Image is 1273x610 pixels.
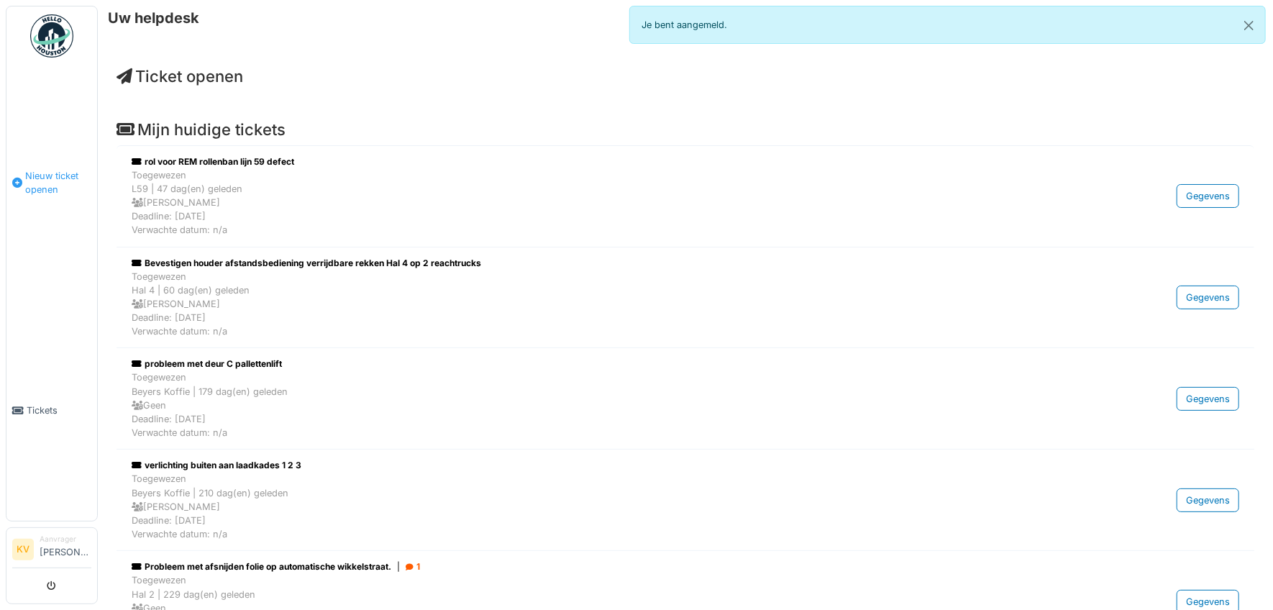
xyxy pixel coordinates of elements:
[117,120,1254,139] h4: Mijn huidige tickets
[1177,488,1239,512] div: Gegevens
[6,300,97,521] a: Tickets
[132,459,1058,472] div: verlichting buiten aan laadkades 1 2 3
[1233,6,1265,45] button: Close
[117,67,243,86] a: Ticket openen
[40,534,91,565] li: [PERSON_NAME]
[6,65,97,300] a: Nieuw ticket openen
[12,534,91,568] a: KV Aanvrager[PERSON_NAME]
[132,168,1058,237] div: Toegewezen L59 | 47 dag(en) geleden [PERSON_NAME] Deadline: [DATE] Verwachte datum: n/a
[406,560,420,573] div: 1
[132,270,1058,339] div: Toegewezen Hal 4 | 60 dag(en) geleden [PERSON_NAME] Deadline: [DATE] Verwachte datum: n/a
[1177,286,1239,309] div: Gegevens
[12,539,34,560] li: KV
[128,354,1243,443] a: probleem met deur C pallettenlift ToegewezenBeyers Koffie | 179 dag(en) geleden GeenDeadline: [DA...
[1177,387,1239,411] div: Gegevens
[25,169,91,196] span: Nieuw ticket openen
[132,358,1058,370] div: probleem met deur C pallettenlift
[132,472,1058,541] div: Toegewezen Beyers Koffie | 210 dag(en) geleden [PERSON_NAME] Deadline: [DATE] Verwachte datum: n/a
[132,560,1058,573] div: Probleem met afsnijden folie op automatische wikkelstraat.
[132,370,1058,440] div: Toegewezen Beyers Koffie | 179 dag(en) geleden Geen Deadline: [DATE] Verwachte datum: n/a
[629,6,1266,44] div: Je bent aangemeld.
[27,404,91,417] span: Tickets
[40,534,91,545] div: Aanvrager
[397,560,400,573] span: |
[132,257,1058,270] div: Bevestigen houder afstandsbediening verrijdbare rekken Hal 4 op 2 reachtrucks
[128,253,1243,342] a: Bevestigen houder afstandsbediening verrijdbare rekken Hal 4 op 2 reachtrucks ToegewezenHal 4 | 6...
[1177,184,1239,208] div: Gegevens
[108,9,199,27] h6: Uw helpdesk
[30,14,73,58] img: Badge_color-CXgf-gQk.svg
[128,455,1243,545] a: verlichting buiten aan laadkades 1 2 3 ToegewezenBeyers Koffie | 210 dag(en) geleden [PERSON_NAME...
[132,155,1058,168] div: rol voor REM rollenban lijn 59 defect
[128,152,1243,241] a: rol voor REM rollenban lijn 59 defect ToegewezenL59 | 47 dag(en) geleden [PERSON_NAME]Deadline: [...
